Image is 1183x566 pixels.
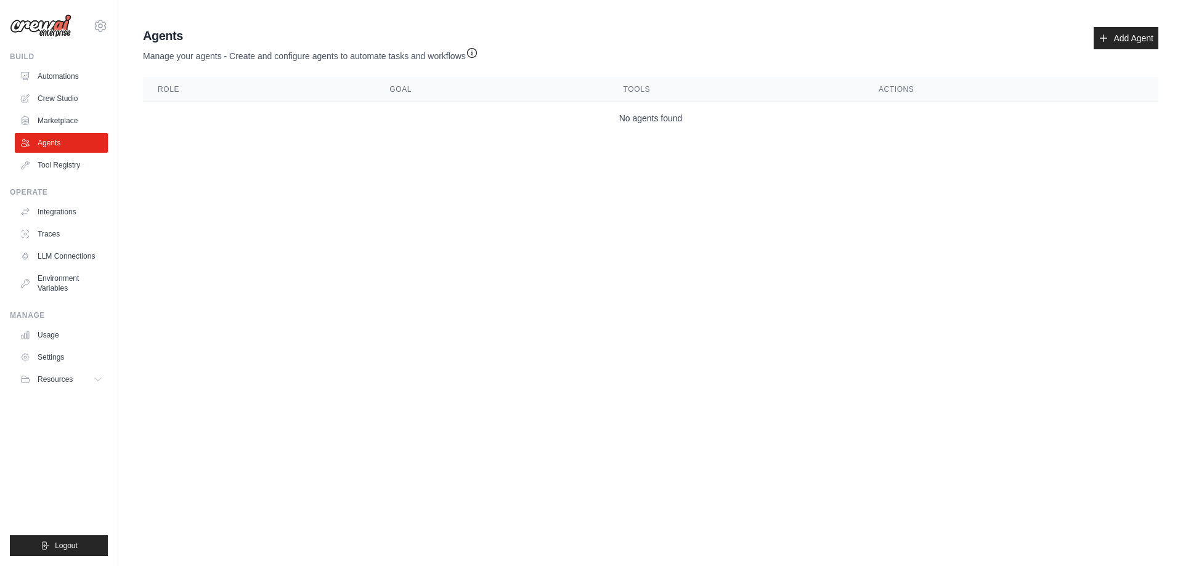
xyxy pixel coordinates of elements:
[10,310,108,320] div: Manage
[143,27,478,44] h2: Agents
[15,89,108,108] a: Crew Studio
[55,541,78,551] span: Logout
[15,133,108,153] a: Agents
[15,246,108,266] a: LLM Connections
[375,77,608,102] th: Goal
[15,325,108,345] a: Usage
[15,224,108,244] a: Traces
[1094,27,1158,49] a: Add Agent
[10,535,108,556] button: Logout
[10,52,108,62] div: Build
[609,77,864,102] th: Tools
[15,67,108,86] a: Automations
[38,374,73,384] span: Resources
[15,155,108,175] a: Tool Registry
[15,370,108,389] button: Resources
[10,187,108,197] div: Operate
[15,269,108,298] a: Environment Variables
[143,44,478,62] p: Manage your agents - Create and configure agents to automate tasks and workflows
[143,102,1158,135] td: No agents found
[15,347,108,367] a: Settings
[864,77,1158,102] th: Actions
[15,202,108,222] a: Integrations
[15,111,108,131] a: Marketplace
[10,14,71,38] img: Logo
[143,77,375,102] th: Role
